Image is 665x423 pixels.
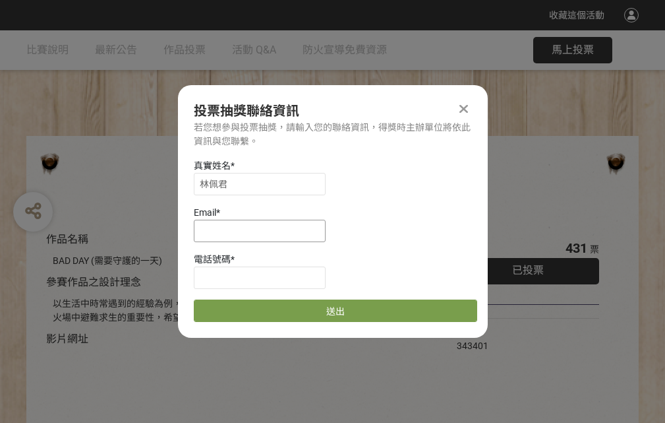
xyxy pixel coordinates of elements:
[194,207,216,218] span: Email
[194,254,231,265] span: 電話號碼
[492,325,558,339] iframe: Facebook Share
[46,233,88,245] span: 作品名稱
[163,44,206,56] span: 作品投票
[533,37,612,63] button: 馬上投票
[303,44,387,56] span: 防火宣導免費資源
[512,264,544,277] span: 已投票
[232,44,276,56] span: 活動 Q&A
[194,101,472,121] div: 投票抽獎聯絡資訊
[565,240,587,256] span: 431
[95,44,137,56] span: 最新公告
[232,30,276,70] a: 活動 Q&A
[46,333,88,345] span: 影片網址
[303,30,387,70] a: 防火宣導免費資源
[552,44,594,56] span: 馬上投票
[46,276,141,288] span: 參賽作品之設計理念
[26,30,69,70] a: 比賽說明
[95,30,137,70] a: 最新公告
[194,121,472,148] div: 若您想參與投票抽獎，請輸入您的聯絡資訊，得獎時主辦單位將依此資訊與您聯繫。
[549,10,604,20] span: 收藏這個活動
[163,30,206,70] a: 作品投票
[53,297,417,325] div: 以生活中時常遇到的經驗為例，透過對比的方式宣傳住宅用火災警報器、家庭逃生計畫及火場中避難求生的重要性，希望透過趣味的短影音讓更多人認識到更多的防火觀念。
[194,300,477,322] button: 送出
[590,244,599,255] span: 票
[194,160,231,171] span: 真實姓名
[26,44,69,56] span: 比賽說明
[53,254,417,268] div: BAD DAY (需要守護的一天)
